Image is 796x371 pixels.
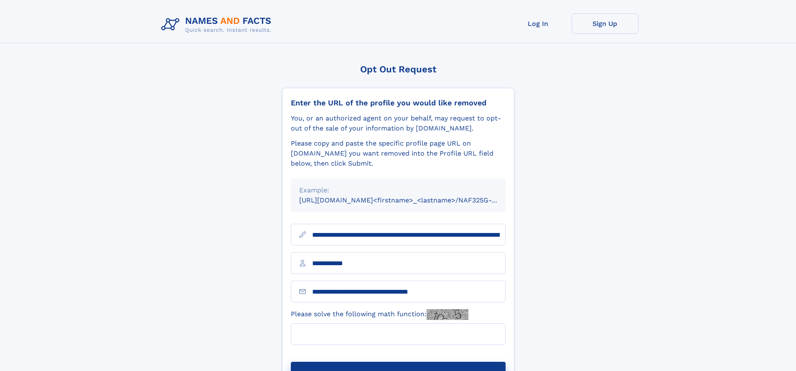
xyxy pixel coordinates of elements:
[299,196,521,204] small: [URL][DOMAIN_NAME]<firstname>_<lastname>/NAF325G-xxxxxxxx
[299,185,497,195] div: Example:
[291,113,506,133] div: You, or an authorized agent on your behalf, may request to opt-out of the sale of your informatio...
[291,138,506,169] div: Please copy and paste the specific profile page URL on [DOMAIN_NAME] you want removed into the Pr...
[282,64,514,74] div: Opt Out Request
[158,13,278,36] img: Logo Names and Facts
[572,13,638,34] a: Sign Up
[291,98,506,107] div: Enter the URL of the profile you would like removed
[505,13,572,34] a: Log In
[291,309,468,320] label: Please solve the following math function:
